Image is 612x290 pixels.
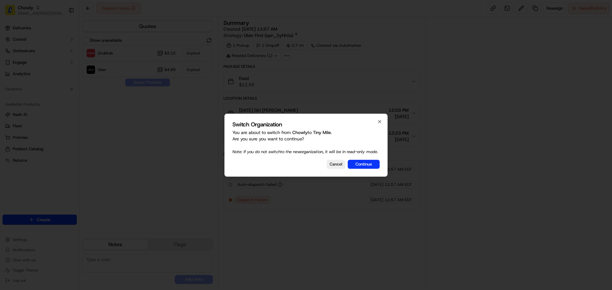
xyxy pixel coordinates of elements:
[348,160,380,169] button: Continue
[232,122,380,127] h2: Switch Organization
[232,129,380,155] p: You are about to switch from to . Are you sure you want to continue?
[327,160,345,169] button: Cancel
[292,130,308,135] span: Chowly
[313,130,331,135] span: Tiny Mile
[232,149,378,154] span: Note: If you do not switch to the new organization, it will be in read-only mode.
